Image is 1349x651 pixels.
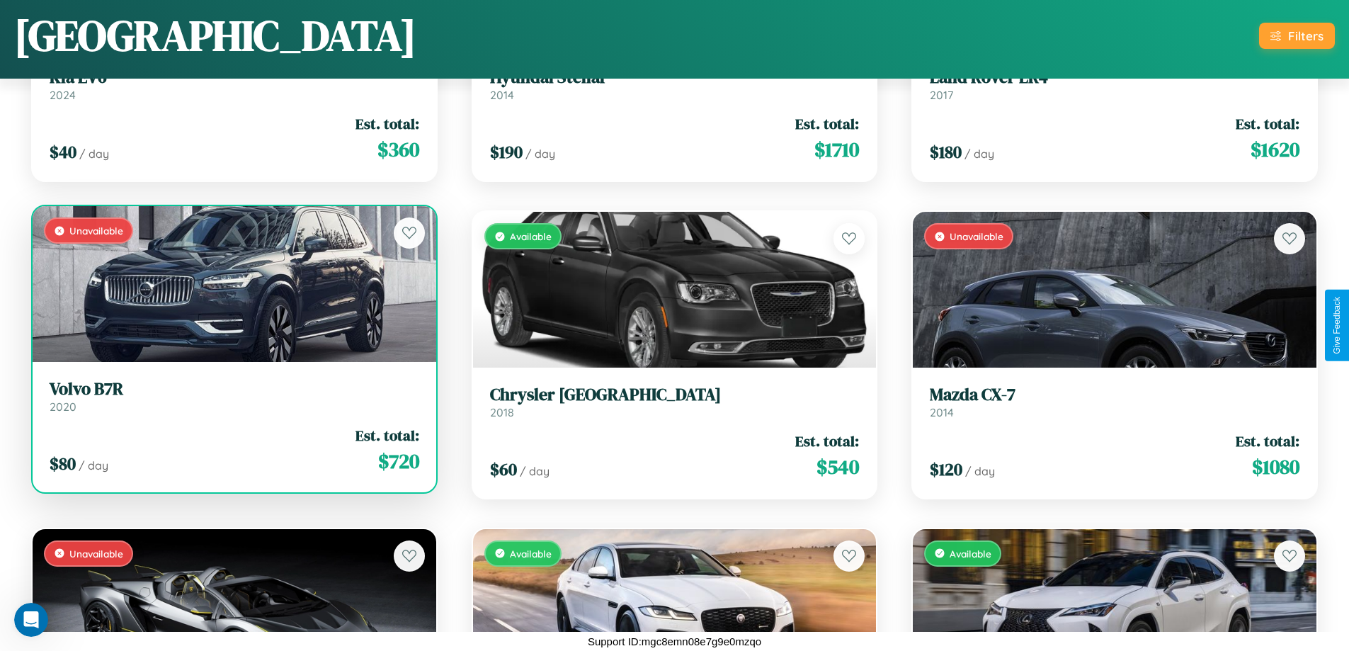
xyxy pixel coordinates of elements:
[1236,431,1299,451] span: Est. total:
[520,464,550,478] span: / day
[1259,23,1335,49] button: Filters
[490,458,517,481] span: $ 60
[490,385,860,419] a: Chrysler [GEOGRAPHIC_DATA]2018
[50,140,76,164] span: $ 40
[930,405,954,419] span: 2014
[355,425,419,446] span: Est. total:
[930,385,1299,405] h3: Mazda CX-7
[795,431,859,451] span: Est. total:
[490,67,860,102] a: Hyundai Stellar2014
[69,225,123,237] span: Unavailable
[964,147,994,161] span: / day
[377,135,419,164] span: $ 360
[69,548,123,560] span: Unavailable
[965,464,995,478] span: / day
[490,88,514,102] span: 2014
[1252,453,1299,481] span: $ 1080
[814,135,859,164] span: $ 1710
[79,147,109,161] span: / day
[50,379,419,414] a: Volvo B7R2020
[950,548,991,560] span: Available
[1288,28,1324,43] div: Filters
[930,385,1299,419] a: Mazda CX-72014
[525,147,555,161] span: / day
[510,230,552,242] span: Available
[588,632,761,651] p: Support ID: mgc8emn08e7g9e0mzqo
[930,140,962,164] span: $ 180
[50,452,76,475] span: $ 80
[378,447,419,475] span: $ 720
[490,385,860,405] h3: Chrysler [GEOGRAPHIC_DATA]
[50,379,419,400] h3: Volvo B7R
[1332,297,1342,354] div: Give Feedback
[510,548,552,560] span: Available
[14,6,416,64] h1: [GEOGRAPHIC_DATA]
[816,453,859,481] span: $ 540
[930,67,1299,102] a: Land Rover LR42017
[490,405,514,419] span: 2018
[930,88,953,102] span: 2017
[490,140,523,164] span: $ 190
[950,230,1003,242] span: Unavailable
[930,458,962,481] span: $ 120
[795,113,859,134] span: Est. total:
[50,400,76,414] span: 2020
[14,603,48,637] iframe: Intercom live chat
[355,113,419,134] span: Est. total:
[1251,135,1299,164] span: $ 1620
[79,458,108,472] span: / day
[1236,113,1299,134] span: Est. total:
[50,67,419,102] a: Kia EV62024
[50,88,76,102] span: 2024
